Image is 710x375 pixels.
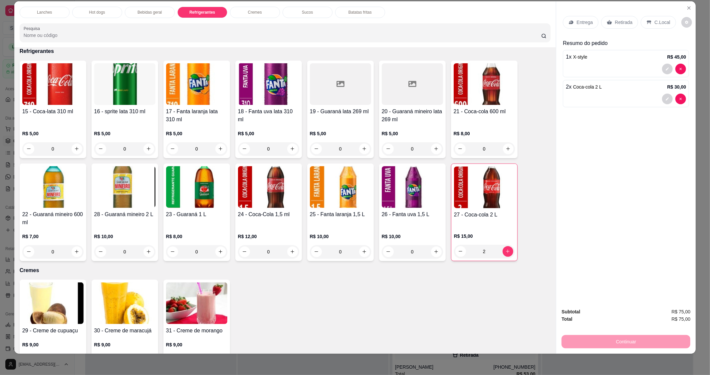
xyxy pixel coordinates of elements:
[143,144,154,154] button: increase-product-quantity
[311,246,322,257] button: decrease-product-quantity
[566,53,587,61] p: 1 x
[684,3,694,13] button: Close
[22,63,84,105] img: product-image
[238,166,299,208] img: product-image
[248,10,262,15] p: Cremes
[166,166,227,208] img: product-image
[89,10,105,15] p: Hot dogs
[239,246,250,257] button: decrease-product-quantity
[615,19,632,26] p: Retirada
[562,316,572,322] strong: Total
[287,246,298,257] button: increase-product-quantity
[239,144,250,154] button: decrease-product-quantity
[166,341,227,348] p: R$ 9,00
[238,63,299,105] img: product-image
[383,144,394,154] button: decrease-product-quantity
[22,108,84,116] h4: 15 - Coca-lata 310 ml
[573,54,588,60] span: X-style
[94,130,155,137] p: R$ 5,00
[72,144,82,154] button: increase-product-quantity
[454,233,515,239] p: R$ 15,00
[667,54,686,60] p: R$ 45,00
[24,26,42,31] label: Pesquisa
[431,144,442,154] button: increase-product-quantity
[672,315,691,323] span: R$ 75,00
[238,210,299,218] h4: 24 - Coca-Cola 1,5 ml
[238,233,299,240] p: R$ 12,00
[672,308,691,315] span: R$ 75,00
[22,233,84,240] p: R$ 7,00
[662,94,673,104] button: decrease-product-quantity
[143,246,154,257] button: increase-product-quantity
[667,84,686,90] p: R$ 30,00
[311,144,322,154] button: decrease-product-quantity
[166,233,227,240] p: R$ 8,00
[20,47,551,55] p: Refrigerantes
[166,327,227,335] h4: 31 - Creme de morango
[24,32,542,39] input: Pesquisa
[166,130,227,137] p: R$ 5,00
[382,233,443,240] p: R$ 10,00
[431,246,442,257] button: increase-product-quantity
[573,84,602,90] span: Coca-cola 2 L
[22,341,84,348] p: R$ 9,00
[167,144,178,154] button: decrease-product-quantity
[675,94,686,104] button: decrease-product-quantity
[454,211,515,219] h4: 27 - Coca-cola 2 L
[94,327,155,335] h4: 30 - Creme de maracujá
[562,309,580,314] strong: Subtotal
[310,233,371,240] p: R$ 10,00
[166,210,227,218] h4: 23 - Guaraná 1 L
[359,144,370,154] button: increase-product-quantity
[215,246,226,257] button: increase-product-quantity
[662,64,673,74] button: decrease-product-quantity
[454,167,515,208] img: product-image
[577,19,593,26] p: Entrega
[94,233,155,240] p: R$ 10,00
[137,10,162,15] p: Bebidas geral
[654,19,670,26] p: C.Local
[189,10,215,15] p: Refrigerantes
[166,108,227,124] h4: 17 - Fanta laranja lata 310 ml
[382,166,443,208] img: product-image
[24,144,34,154] button: decrease-product-quantity
[454,63,515,105] img: product-image
[166,63,227,105] img: product-image
[566,83,602,91] p: 2 x
[382,210,443,218] h4: 26 - Fanta uva 1,5 L
[349,10,372,15] p: Batatas fritas
[310,108,371,116] h4: 19 - Guaraná lata 269 ml
[310,210,371,218] h4: 25 - Fanta laranja 1,5 L
[681,17,692,28] button: decrease-product-quantity
[22,282,84,324] img: product-image
[455,144,466,154] button: decrease-product-quantity
[72,246,82,257] button: increase-product-quantity
[383,246,394,257] button: decrease-product-quantity
[503,246,513,257] button: increase-product-quantity
[22,130,84,137] p: R$ 5,00
[454,130,515,137] p: R$ 8,00
[359,246,370,257] button: increase-product-quantity
[94,166,155,208] img: product-image
[563,39,689,47] p: Resumo do pedido
[382,108,443,124] h4: 20 - Guaraná mineiro lata 269 ml
[382,130,443,137] p: R$ 5,00
[287,144,298,154] button: increase-product-quantity
[24,246,34,257] button: decrease-product-quantity
[20,266,551,274] p: Cremes
[675,64,686,74] button: decrease-product-quantity
[96,246,106,257] button: decrease-product-quantity
[310,166,371,208] img: product-image
[94,341,155,348] p: R$ 9,00
[94,108,155,116] h4: 16 - sprite lata 310 ml
[22,327,84,335] h4: 29 - Creme de cupuaçu
[167,246,178,257] button: decrease-product-quantity
[310,130,371,137] p: R$ 5,00
[166,282,227,324] img: product-image
[22,166,84,208] img: product-image
[94,282,155,324] img: product-image
[96,144,106,154] button: decrease-product-quantity
[37,10,52,15] p: Lanches
[302,10,313,15] p: Sucos
[94,63,155,105] img: product-image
